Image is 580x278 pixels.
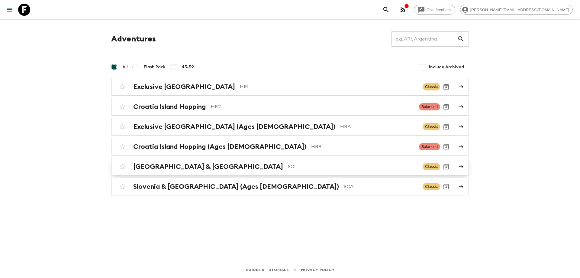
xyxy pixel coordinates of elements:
p: HRA [340,123,418,130]
a: Exclusive [GEOGRAPHIC_DATA]HR1ClassicArchive [111,78,469,96]
p: HR2 [211,103,414,110]
span: Classic [423,163,440,170]
p: SCA [344,183,418,190]
span: Classic [423,123,440,130]
a: Croatia Island HoppingHR2BalancedArchive [111,98,469,116]
h2: Slovenia & [GEOGRAPHIC_DATA] (Ages [DEMOGRAPHIC_DATA]) [133,183,339,191]
span: Give feedback [423,8,455,12]
button: Archive [440,121,452,133]
a: Exclusive [GEOGRAPHIC_DATA] (Ages [DEMOGRAPHIC_DATA])HRAClassicArchive [111,118,469,136]
span: Classic [423,183,440,190]
h1: Adventures [111,33,156,45]
div: [PERSON_NAME][EMAIL_ADDRESS][DOMAIN_NAME] [460,5,573,15]
a: Privacy Policy [301,267,334,273]
h2: Croatia Island Hopping [133,103,206,111]
span: Flash Pack [144,64,166,70]
h2: Croatia Island Hopping (Ages [DEMOGRAPHIC_DATA]) [133,143,306,151]
h2: Exclusive [GEOGRAPHIC_DATA] [133,83,235,91]
h2: Exclusive [GEOGRAPHIC_DATA] (Ages [DEMOGRAPHIC_DATA]) [133,123,335,131]
a: Slovenia & [GEOGRAPHIC_DATA] (Ages [DEMOGRAPHIC_DATA])SCAClassicArchive [111,178,469,195]
span: Include Archived [429,64,464,70]
input: e.g. AR1, Argentina [391,31,457,47]
button: Archive [440,161,452,173]
button: Archive [440,101,452,113]
button: Archive [440,141,452,153]
span: Balanced [419,143,440,150]
a: Give feedback [414,5,455,15]
a: Croatia Island Hopping (Ages [DEMOGRAPHIC_DATA])HRBBalancedArchive [111,138,469,155]
a: Guides & Tutorials [246,267,289,273]
span: Balanced [419,103,440,110]
p: HRB [311,143,414,150]
a: [GEOGRAPHIC_DATA] & [GEOGRAPHIC_DATA]SC1ClassicArchive [111,158,469,175]
span: All [122,64,128,70]
span: 45-59 [182,64,194,70]
button: search adventures [380,4,392,16]
span: Classic [423,83,440,90]
button: Archive [440,81,452,93]
p: SC1 [288,163,418,170]
p: HR1 [240,83,418,90]
h2: [GEOGRAPHIC_DATA] & [GEOGRAPHIC_DATA] [133,163,283,171]
button: menu [4,4,16,16]
button: Archive [440,181,452,193]
span: [PERSON_NAME][EMAIL_ADDRESS][DOMAIN_NAME] [467,8,572,12]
